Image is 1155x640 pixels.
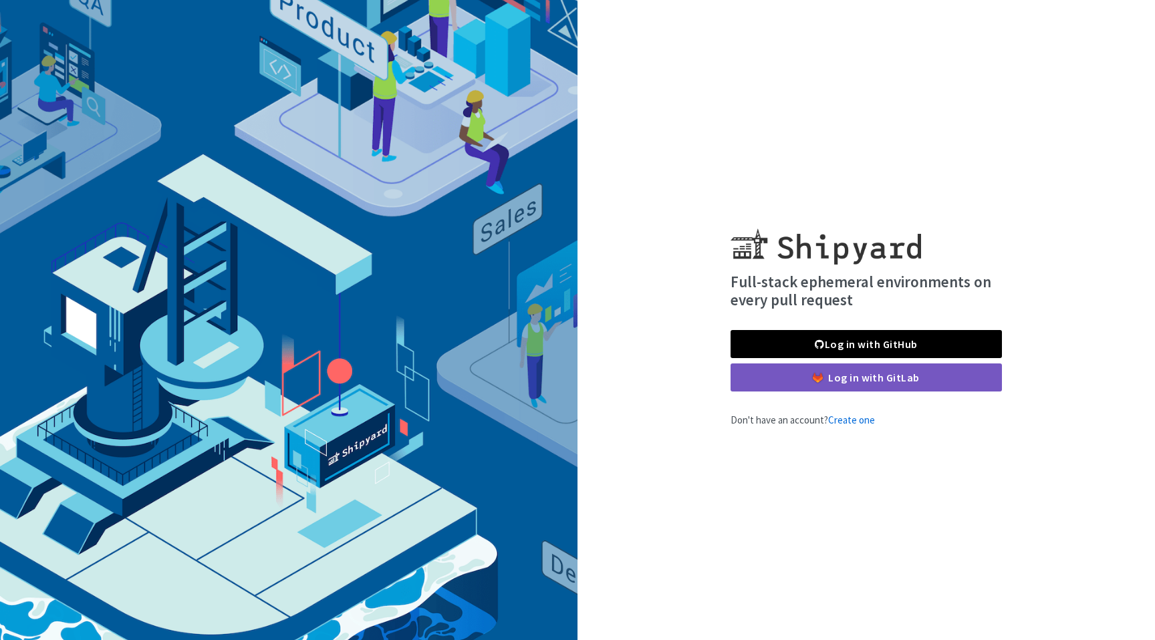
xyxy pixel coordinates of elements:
[731,330,1002,358] a: Log in with GitHub
[731,414,875,426] span: Don't have an account?
[813,373,823,383] img: gitlab-color.svg
[731,212,921,265] img: Shipyard logo
[731,273,1002,309] h4: Full-stack ephemeral environments on every pull request
[731,363,1002,391] a: Log in with GitLab
[828,414,875,426] a: Create one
